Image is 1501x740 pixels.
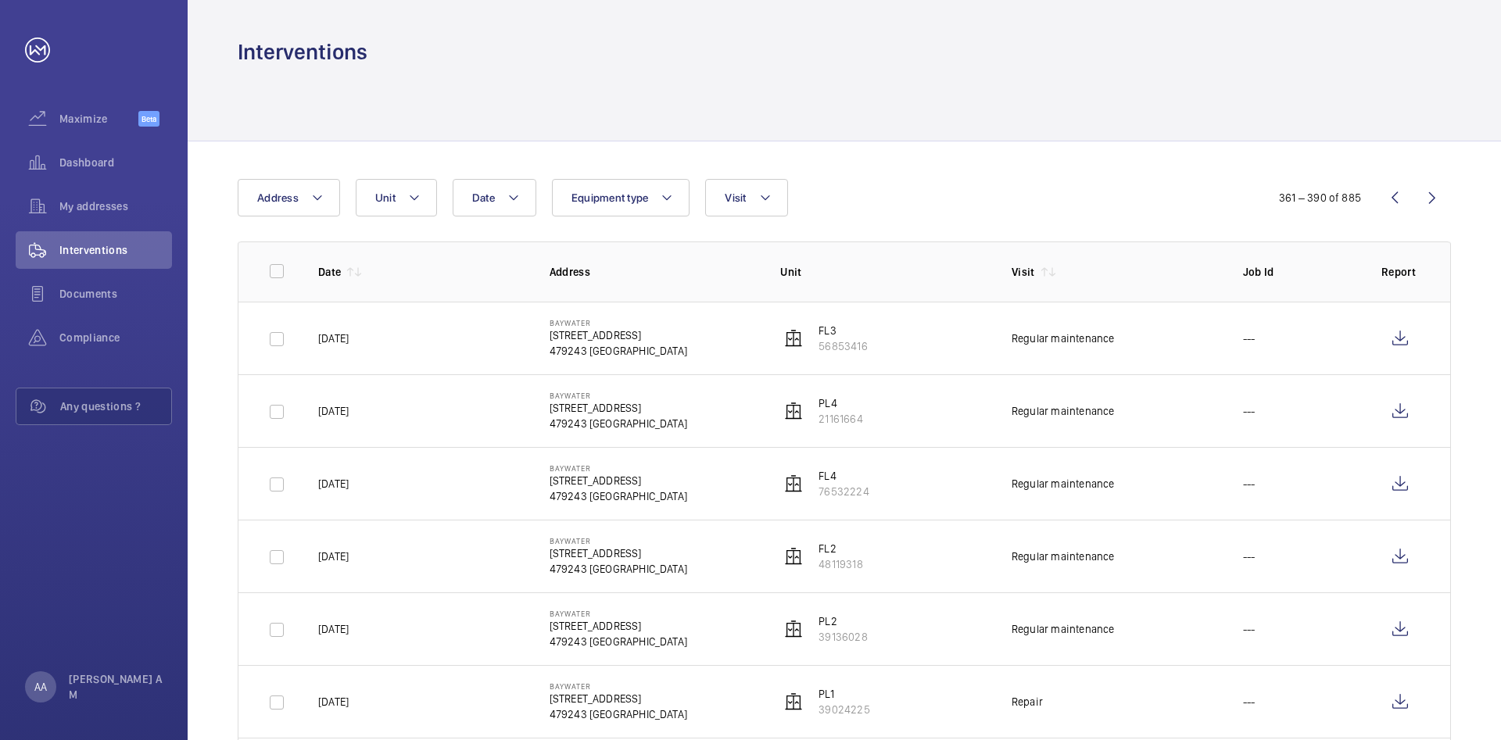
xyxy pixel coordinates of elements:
[318,331,349,346] p: [DATE]
[550,706,687,722] p: 479243 [GEOGRAPHIC_DATA]
[550,416,687,431] p: 479243 [GEOGRAPHIC_DATA]
[550,343,687,359] p: 479243 [GEOGRAPHIC_DATA]
[1012,621,1114,637] div: Regular maintenance
[550,691,687,706] p: [STREET_ADDRESS]
[472,191,495,204] span: Date
[819,686,869,702] p: PL1
[1012,403,1114,419] div: Regular maintenance
[550,400,687,416] p: [STREET_ADDRESS]
[1243,264,1356,280] p: Job Id
[552,179,690,216] button: Equipment type
[571,191,649,204] span: Equipment type
[550,391,687,400] p: Baywater
[59,242,172,258] span: Interventions
[550,473,687,488] p: [STREET_ADDRESS]
[1243,549,1256,564] p: ---
[59,330,172,345] span: Compliance
[819,629,867,645] p: 39136028
[257,191,299,204] span: Address
[784,692,803,711] img: elevator.svg
[819,323,867,338] p: FL3
[59,155,172,170] span: Dashboard
[550,264,756,280] p: Address
[784,474,803,493] img: elevator.svg
[1243,403,1256,419] p: ---
[819,395,862,411] p: PL4
[60,399,171,414] span: Any questions ?
[550,561,687,577] p: 479243 [GEOGRAPHIC_DATA]
[784,329,803,348] img: elevator.svg
[1012,331,1114,346] div: Regular maintenance
[356,179,437,216] button: Unit
[34,679,47,695] p: AA
[550,545,687,561] p: [STREET_ADDRESS]
[1279,190,1361,206] div: 361 – 390 of 885
[550,634,687,649] p: 479243 [GEOGRAPHIC_DATA]
[784,620,803,638] img: elevator.svg
[318,621,349,637] p: [DATE]
[784,547,803,566] img: elevator.svg
[238,179,340,216] button: Address
[819,702,869,717] p: 39024225
[1243,331,1256,346] p: ---
[1012,264,1035,280] p: Visit
[725,191,746,204] span: Visit
[1243,694,1256,710] p: ---
[819,556,862,572] p: 48119318
[318,403,349,419] p: [DATE]
[318,264,341,280] p: Date
[550,463,687,473] p: Baywater
[59,111,138,127] span: Maximize
[550,618,687,634] p: [STREET_ADDRESS]
[1012,549,1114,564] div: Regular maintenance
[375,191,396,204] span: Unit
[550,318,687,327] p: Baywater
[819,338,867,354] p: 56853416
[550,327,687,343] p: [STREET_ADDRESS]
[780,264,987,280] p: Unit
[1243,476,1256,492] p: ---
[1012,694,1043,710] div: Repair
[819,613,867,629] p: PL2
[318,476,349,492] p: [DATE]
[819,484,869,499] p: 76532224
[784,402,803,420] img: elevator.svg
[1381,264,1419,280] p: Report
[318,549,349,564] p: [DATE]
[59,198,172,214] span: My addresses
[238,38,367,66] h1: Interventions
[138,111,159,127] span: Beta
[550,536,687,545] p: Baywater
[318,694,349,710] p: [DATE]
[59,286,172,302] span: Documents
[453,179,536,216] button: Date
[69,671,163,702] p: [PERSON_NAME] A M
[819,541,862,556] p: FL2
[550,681,687,691] p: Baywater
[550,488,687,504] p: 479243 [GEOGRAPHIC_DATA]
[705,179,787,216] button: Visit
[819,411,862,427] p: 21161664
[819,468,869,484] p: FL4
[1243,621,1256,637] p: ---
[550,609,687,618] p: Baywater
[1012,476,1114,492] div: Regular maintenance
